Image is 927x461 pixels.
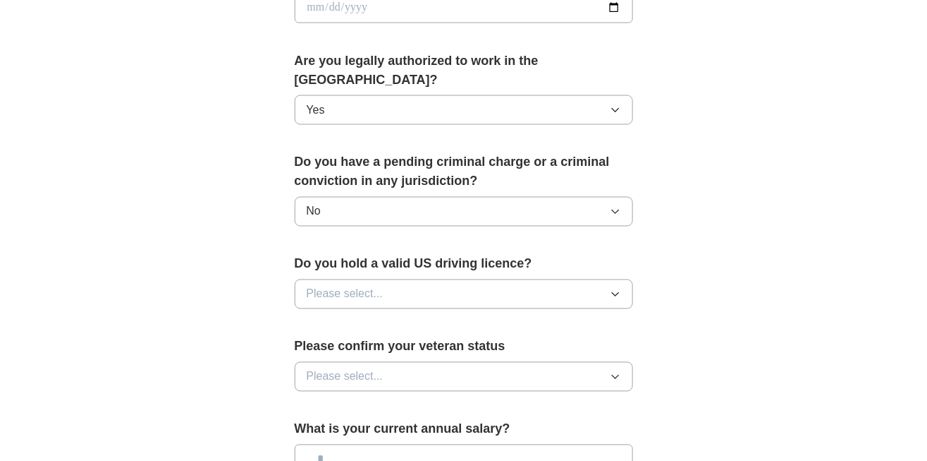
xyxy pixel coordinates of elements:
label: What is your current annual salary? [295,420,633,439]
button: No [295,197,633,227]
span: No [307,203,321,220]
label: Do you hold a valid US driving licence? [295,255,633,274]
span: Please select... [307,369,383,385]
label: Please confirm your veteran status [295,337,633,357]
label: Are you legally authorized to work in the [GEOGRAPHIC_DATA]? [295,52,633,90]
button: Yes [295,95,633,125]
label: Do you have a pending criminal charge or a criminal conviction in any jurisdiction? [295,153,633,191]
span: Yes [307,102,325,119]
button: Please select... [295,280,633,309]
span: Please select... [307,286,383,303]
button: Please select... [295,362,633,392]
